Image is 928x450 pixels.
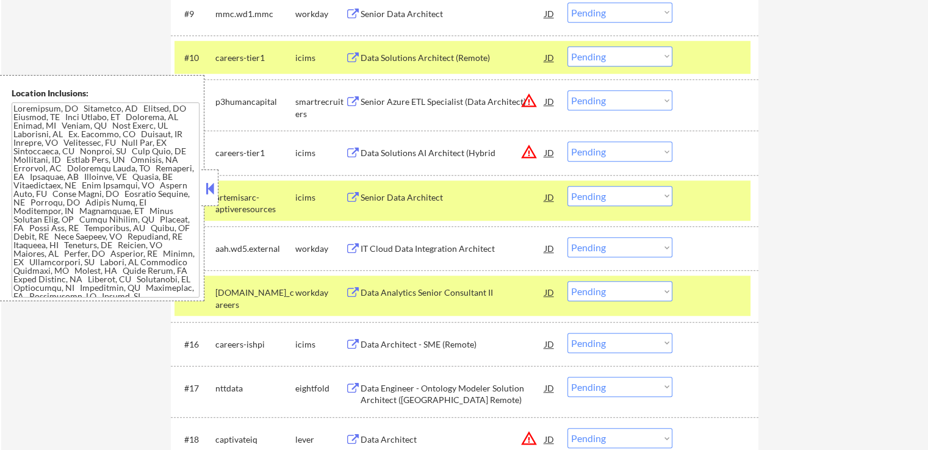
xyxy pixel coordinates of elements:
div: captivateiq [215,434,295,446]
div: artemisarc-aptiveresources [215,191,295,215]
div: Data Architect - SME (Remote) [361,338,545,351]
div: Senior Data Architect [361,8,545,20]
div: #10 [184,52,206,64]
div: Data Solutions AI Architect (Hybrid [361,147,545,159]
div: #9 [184,8,206,20]
button: warning_amber [520,430,538,447]
div: careers-tier1 [215,52,295,64]
div: Data Engineer - Ontology Modeler Solution Architect ([GEOGRAPHIC_DATA] Remote) [361,382,545,406]
div: lever [295,434,345,446]
div: nttdata [215,382,295,395]
div: Data Analytics Senior Consultant II [361,287,545,299]
button: warning_amber [520,92,538,109]
div: Senior Data Architect [361,191,545,204]
div: Data Architect [361,434,545,446]
div: careers-tier1 [215,147,295,159]
div: careers-ishpi [215,338,295,351]
div: #17 [184,382,206,395]
div: smartrecruiters [295,96,345,120]
button: warning_amber [520,143,538,160]
div: IT Cloud Data Integration Architect [361,243,545,255]
div: Senior Azure ETL Specialist (Data Architect) [361,96,545,108]
div: [DOMAIN_NAME]_careers [215,287,295,310]
div: JD [544,2,556,24]
div: JD [544,333,556,355]
div: #18 [184,434,206,446]
div: Location Inclusions: [12,87,200,99]
div: JD [544,141,556,163]
div: icims [295,52,345,64]
div: JD [544,237,556,259]
div: aah.wd5.external [215,243,295,255]
div: mmc.wd1.mmc [215,8,295,20]
div: JD [544,428,556,450]
div: JD [544,186,556,208]
div: JD [544,377,556,399]
div: workday [295,8,345,20]
div: JD [544,90,556,112]
div: Data Solutions Architect (Remote) [361,52,545,64]
div: eightfold [295,382,345,395]
div: icims [295,338,345,351]
div: JD [544,46,556,68]
div: icims [295,147,345,159]
div: #16 [184,338,206,351]
div: workday [295,243,345,255]
div: icims [295,191,345,204]
div: JD [544,281,556,303]
div: p3humancapital [215,96,295,108]
div: workday [295,287,345,299]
